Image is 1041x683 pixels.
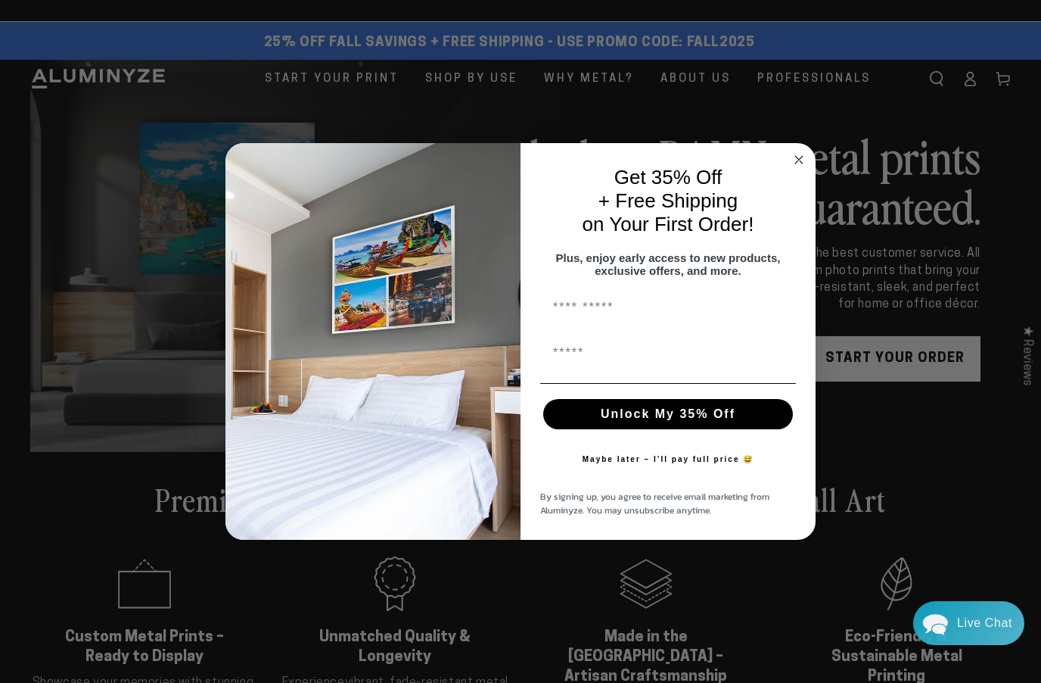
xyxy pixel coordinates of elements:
button: Close dialog [790,151,808,169]
span: Plus, enjoy early access to new products, exclusive offers, and more. [556,251,781,277]
span: Get 35% Off [614,166,722,189]
button: Unlock My 35% Off [543,399,793,429]
span: By signing up, you agree to receive email marketing from Aluminyze. You may unsubscribe anytime. [540,490,769,517]
img: underline [540,383,796,384]
span: on Your First Order! [583,213,754,235]
img: 728e4f65-7e6c-44e2-b7d1-0292a396982f.jpeg [225,143,520,540]
button: Maybe later – I’ll pay full price 😅 [575,444,762,475]
div: Chat widget toggle [913,601,1024,645]
span: + Free Shipping [598,189,738,212]
div: Contact Us Directly [957,601,1012,645]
